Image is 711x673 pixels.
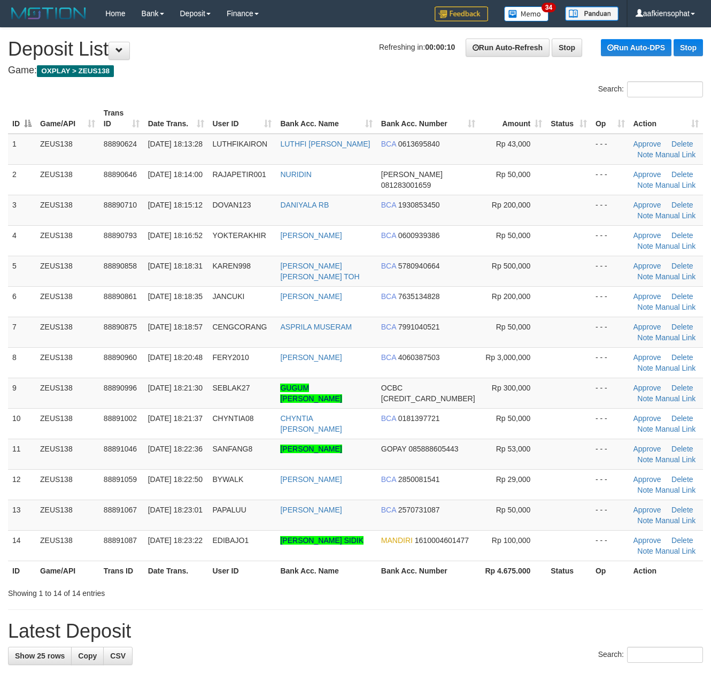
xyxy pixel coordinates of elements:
td: 6 [8,286,36,317]
a: Delete [671,170,693,179]
th: User ID: activate to sort column ascending [208,103,276,134]
a: Note [637,181,653,189]
span: OXPLAY > ZEUS138 [37,65,114,77]
th: Bank Acc. Number: activate to sort column ascending [377,103,480,134]
th: Op: activate to sort column ascending [591,103,629,134]
a: [PERSON_NAME] [PERSON_NAME] TOH [280,262,359,281]
span: [PERSON_NAME] [381,170,443,179]
td: ZEUS138 [36,164,99,195]
a: Approve [633,262,661,270]
span: 88891002 [104,414,137,423]
span: SEBLAK27 [213,384,250,392]
a: [PERSON_NAME] [280,353,342,362]
td: 1 [8,134,36,165]
a: Note [637,211,653,220]
a: Delete [671,506,693,514]
a: Stop [674,39,703,56]
th: ID: activate to sort column descending [8,103,36,134]
td: - - - [591,195,629,225]
span: KAREN998 [213,262,251,270]
span: 34 [542,3,556,12]
span: Copy 5780940664 to clipboard [398,262,440,270]
a: Manual Link [655,486,696,494]
a: Manual Link [655,211,696,220]
span: 88890861 [104,292,137,301]
span: Rp 50,000 [496,170,531,179]
a: NURIDIN [280,170,311,179]
label: Search: [598,81,703,97]
span: CENGCORANG [213,323,267,331]
span: BCA [381,323,396,331]
a: Manual Link [655,364,696,372]
span: [DATE] 18:18:57 [148,323,203,331]
span: 88890624 [104,140,137,148]
span: MANDIRI [381,536,413,545]
label: Search: [598,647,703,663]
a: Note [637,425,653,433]
th: Bank Acc. Number [377,561,480,580]
td: ZEUS138 [36,530,99,561]
input: Search: [627,81,703,97]
span: BCA [381,506,396,514]
a: Note [637,333,653,342]
a: Approve [633,353,661,362]
input: Search: [627,647,703,663]
img: Button%20Memo.svg [504,6,549,21]
a: Delete [671,262,693,270]
th: Bank Acc. Name: activate to sort column ascending [276,103,376,134]
span: SANFANG8 [213,445,253,453]
a: Approve [633,323,661,331]
td: 5 [8,256,36,286]
span: [DATE] 18:16:52 [148,231,203,240]
span: Rp 200,000 [492,292,530,301]
span: 88890646 [104,170,137,179]
a: Manual Link [655,394,696,403]
a: [PERSON_NAME] SIDIK [280,536,364,545]
a: Stop [552,39,582,57]
th: Amount: activate to sort column ascending [480,103,547,134]
a: Note [637,547,653,555]
a: Delete [671,231,693,240]
th: Action: activate to sort column ascending [629,103,704,134]
span: 88890875 [104,323,137,331]
a: [PERSON_NAME] [280,445,342,453]
span: Rp 200,000 [492,201,530,209]
span: Copy [78,652,97,660]
a: Manual Link [655,516,696,525]
span: PAPALUU [213,506,246,514]
th: Status [546,561,591,580]
a: Approve [633,140,661,148]
span: Copy 7635134828 to clipboard [398,292,440,301]
td: - - - [591,164,629,195]
span: [DATE] 18:20:48 [148,353,203,362]
span: Rp 500,000 [492,262,530,270]
span: JANCUKI [213,292,245,301]
span: CHYNTIA08 [213,414,254,423]
a: GUGUM [PERSON_NAME] [280,384,342,403]
td: ZEUS138 [36,439,99,469]
a: Manual Link [655,242,696,250]
a: Note [637,364,653,372]
a: Delete [671,201,693,209]
td: ZEUS138 [36,286,99,317]
td: ZEUS138 [36,195,99,225]
span: [DATE] 18:22:50 [148,475,203,484]
a: Approve [633,414,661,423]
span: [DATE] 18:13:28 [148,140,203,148]
a: Run Auto-DPS [601,39,671,56]
a: Note [637,242,653,250]
td: 4 [8,225,36,256]
a: Delete [671,140,693,148]
a: Delete [671,384,693,392]
span: [DATE] 18:22:36 [148,445,203,453]
img: panduan.png [565,6,619,21]
a: [PERSON_NAME] [280,231,342,240]
td: 9 [8,378,36,408]
a: Manual Link [655,303,696,311]
td: 13 [8,500,36,530]
span: BYWALK [213,475,244,484]
img: MOTION_logo.png [8,5,89,21]
span: Rp 300,000 [492,384,530,392]
span: Copy 693817527163 to clipboard [381,394,475,403]
a: Note [637,394,653,403]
